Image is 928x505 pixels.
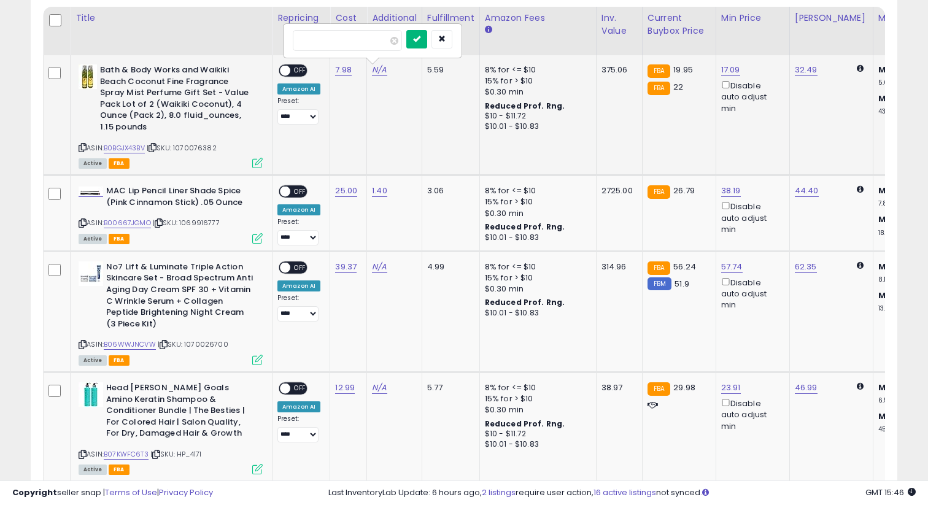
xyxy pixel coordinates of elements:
[335,64,352,76] a: 7.98
[795,64,818,76] a: 32.49
[106,185,255,211] b: MAC Lip Pencil Liner Shade Spice (Pink Cinnamon Stick) .05 Ounce
[721,64,740,76] a: 17.09
[105,487,157,498] a: Terms of Use
[79,64,263,167] div: ASIN:
[485,439,587,450] div: $10.01 - $10.83
[372,261,387,273] a: N/A
[648,382,670,396] small: FBA
[485,429,587,439] div: $10 - $11.72
[878,214,900,225] b: Max:
[79,261,263,364] div: ASIN:
[277,415,320,442] div: Preset:
[673,261,696,272] span: 56.24
[290,384,310,394] span: OFF
[277,401,320,412] div: Amazon AI
[878,290,900,301] b: Max:
[601,382,633,393] div: 38.97
[150,449,201,459] span: | SKU: HP_4171
[109,465,130,475] span: FBA
[372,12,417,37] div: Additional Cost
[106,382,255,442] b: Head [PERSON_NAME] Goals Amino Keratin Shampoo & Conditioner Bundle | The Besties | For Colored H...
[648,261,670,275] small: FBA
[648,185,670,199] small: FBA
[485,261,587,272] div: 8% for <= $10
[109,158,130,169] span: FBA
[878,261,897,272] b: Min:
[104,339,156,350] a: B06WWJNCVW
[277,204,320,215] div: Amazon AI
[721,12,784,25] div: Min Price
[79,465,107,475] span: All listings currently available for purchase on Amazon
[485,196,587,207] div: 15% for > $10
[795,382,818,394] a: 46.99
[100,64,249,136] b: Bath & Body Works and Waikiki Beach Coconut Fine Fragrance Spray Mist Perfume Gift Set - Value Pa...
[485,308,587,318] div: $10.01 - $10.83
[878,382,897,393] b: Min:
[485,233,587,243] div: $10.01 - $10.83
[75,12,267,25] div: Title
[485,12,591,25] div: Amazon Fees
[721,396,780,432] div: Disable auto adjust min
[721,276,780,311] div: Disable auto adjust min
[109,234,130,244] span: FBA
[485,101,565,111] b: Reduced Prof. Rng.
[79,382,103,407] img: 418aIb9w0OL._SL40_.jpg
[335,185,357,197] a: 25.00
[485,283,587,295] div: $0.30 min
[328,487,916,499] div: Last InventoryLab Update: 6 hours ago, require user action, not synced.
[795,261,817,273] a: 62.35
[673,185,695,196] span: 26.79
[485,64,587,75] div: 8% for <= $10
[104,143,145,153] a: B0BGJX43BV
[878,185,897,196] b: Min:
[648,82,670,95] small: FBA
[594,487,656,498] a: 16 active listings
[79,261,103,286] img: 41w1rZ4jmXL._SL40_.jpg
[795,12,868,25] div: [PERSON_NAME]
[277,294,320,322] div: Preset:
[277,280,320,291] div: Amazon AI
[485,272,587,283] div: 15% for > $10
[878,64,897,75] b: Min:
[153,218,220,228] span: | SKU: 1069916777
[601,12,637,37] div: Inv. value
[290,187,310,197] span: OFF
[485,208,587,219] div: $0.30 min
[485,418,565,429] b: Reduced Prof. Rng.
[485,185,587,196] div: 8% for <= $10
[372,382,387,394] a: N/A
[485,111,587,121] div: $10 - $11.72
[485,121,587,132] div: $10.01 - $10.83
[673,382,695,393] span: 29.98
[721,382,741,394] a: 23.91
[721,199,780,235] div: Disable auto adjust min
[601,261,633,272] div: 314.96
[878,93,900,104] b: Max:
[12,487,213,499] div: seller snap | |
[109,355,130,366] span: FBA
[290,263,310,273] span: OFF
[485,382,587,393] div: 8% for <= $10
[485,404,587,415] div: $0.30 min
[79,234,107,244] span: All listings currently available for purchase on Amazon
[427,185,470,196] div: 3.06
[79,185,263,242] div: ASIN:
[648,277,671,290] small: FBM
[372,64,387,76] a: N/A
[335,261,357,273] a: 39.37
[485,222,565,232] b: Reduced Prof. Rng.
[485,297,565,307] b: Reduced Prof. Rng.
[601,64,633,75] div: 375.06
[673,81,683,93] span: 22
[485,87,587,98] div: $0.30 min
[721,79,780,114] div: Disable auto adjust min
[795,185,819,197] a: 44.40
[601,185,633,196] div: 2725.00
[648,64,670,78] small: FBA
[335,12,362,25] div: Cost
[372,185,387,197] a: 1.40
[159,487,213,498] a: Privacy Policy
[290,66,310,76] span: OFF
[277,83,320,94] div: Amazon AI
[721,185,741,197] a: 38.19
